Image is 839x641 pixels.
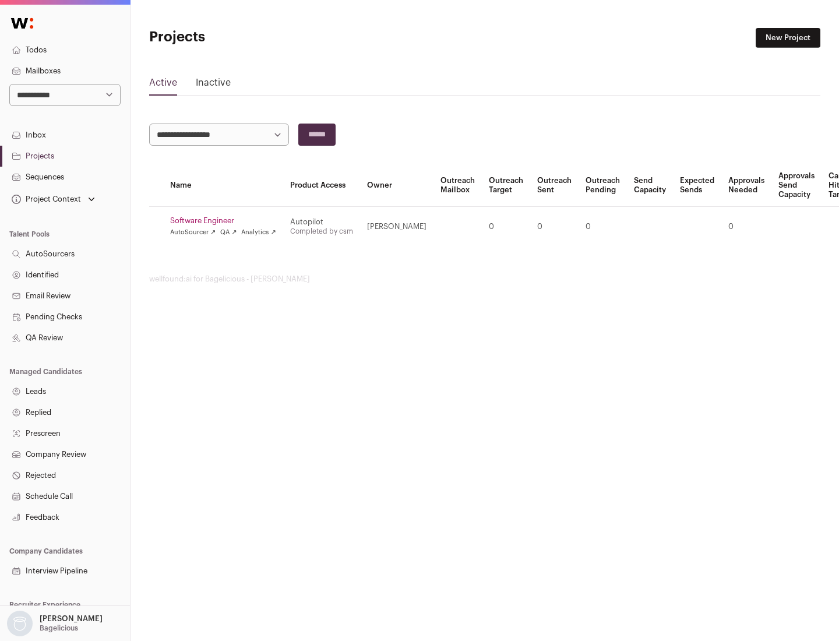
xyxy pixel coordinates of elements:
[482,164,530,207] th: Outreach Target
[9,191,97,207] button: Open dropdown
[241,228,276,237] a: Analytics ↗
[721,207,771,247] td: 0
[530,207,579,247] td: 0
[40,624,78,633] p: Bagelicious
[290,217,353,227] div: Autopilot
[579,164,627,207] th: Outreach Pending
[5,12,40,35] img: Wellfound
[5,611,105,636] button: Open dropdown
[290,228,353,235] a: Completed by csm
[433,164,482,207] th: Outreach Mailbox
[756,28,820,48] a: New Project
[220,228,237,237] a: QA ↗
[530,164,579,207] th: Outreach Sent
[673,164,721,207] th: Expected Sends
[40,614,103,624] p: [PERSON_NAME]
[149,76,177,94] a: Active
[149,28,373,47] h1: Projects
[482,207,530,247] td: 0
[170,228,216,237] a: AutoSourcer ↗
[7,611,33,636] img: nopic.png
[721,164,771,207] th: Approvals Needed
[627,164,673,207] th: Send Capacity
[360,164,433,207] th: Owner
[170,216,276,226] a: Software Engineer
[771,164,822,207] th: Approvals Send Capacity
[9,195,81,204] div: Project Context
[579,207,627,247] td: 0
[360,207,433,247] td: [PERSON_NAME]
[149,274,820,284] footer: wellfound:ai for Bagelicious - [PERSON_NAME]
[283,164,360,207] th: Product Access
[196,76,231,94] a: Inactive
[163,164,283,207] th: Name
